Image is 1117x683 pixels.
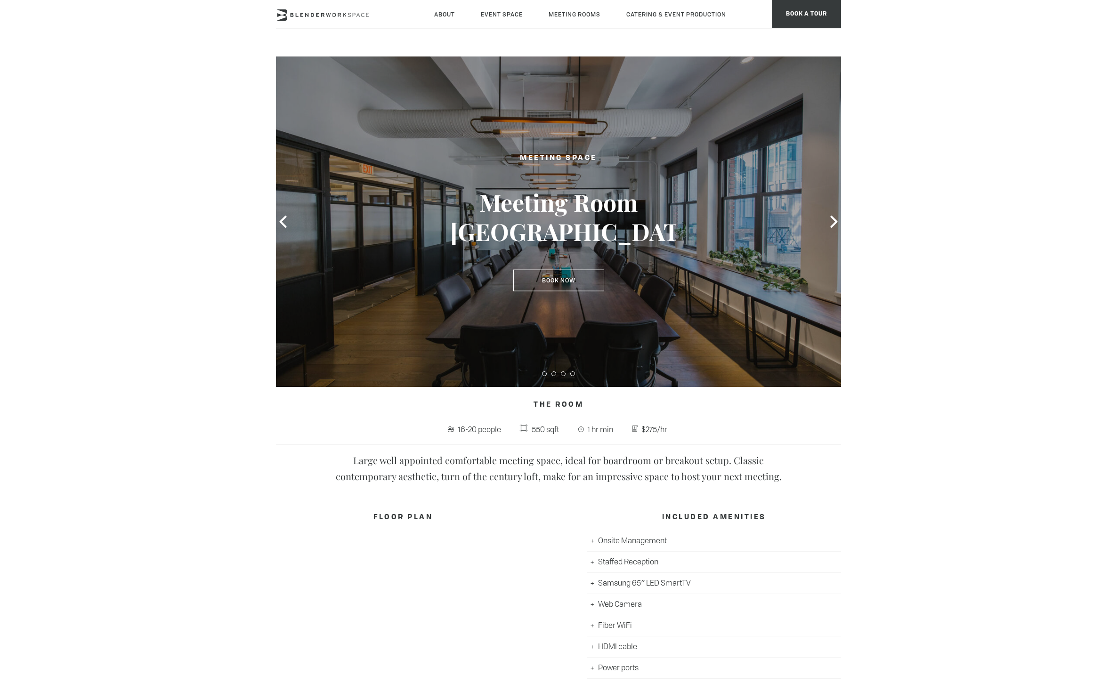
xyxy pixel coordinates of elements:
h4: INCLUDED AMENITIES [587,509,841,527]
a: Book Now [513,270,604,291]
h3: Meeting Room [GEOGRAPHIC_DATA] [450,188,667,246]
li: HDMI cable [587,636,841,658]
h2: Meeting Space [450,153,667,164]
li: Power ports [587,658,841,679]
span: 1 hr min [585,422,615,437]
li: Fiber WiFi [587,615,841,636]
li: Staffed Reception [587,552,841,573]
h4: The Room [276,396,841,414]
span: 550 sqft [529,422,561,437]
p: Large well appointed comfortable meeting space, ideal for boardroom or breakout setup. Classic co... [323,452,794,484]
li: Samsung 65″ LED SmartTV [587,573,841,594]
li: Web Camera [587,594,841,615]
li: Onsite Management [587,530,841,552]
span: $275/hr [639,422,670,437]
h4: FLOOR PLAN [276,509,530,527]
span: 16-20 people [456,422,503,437]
